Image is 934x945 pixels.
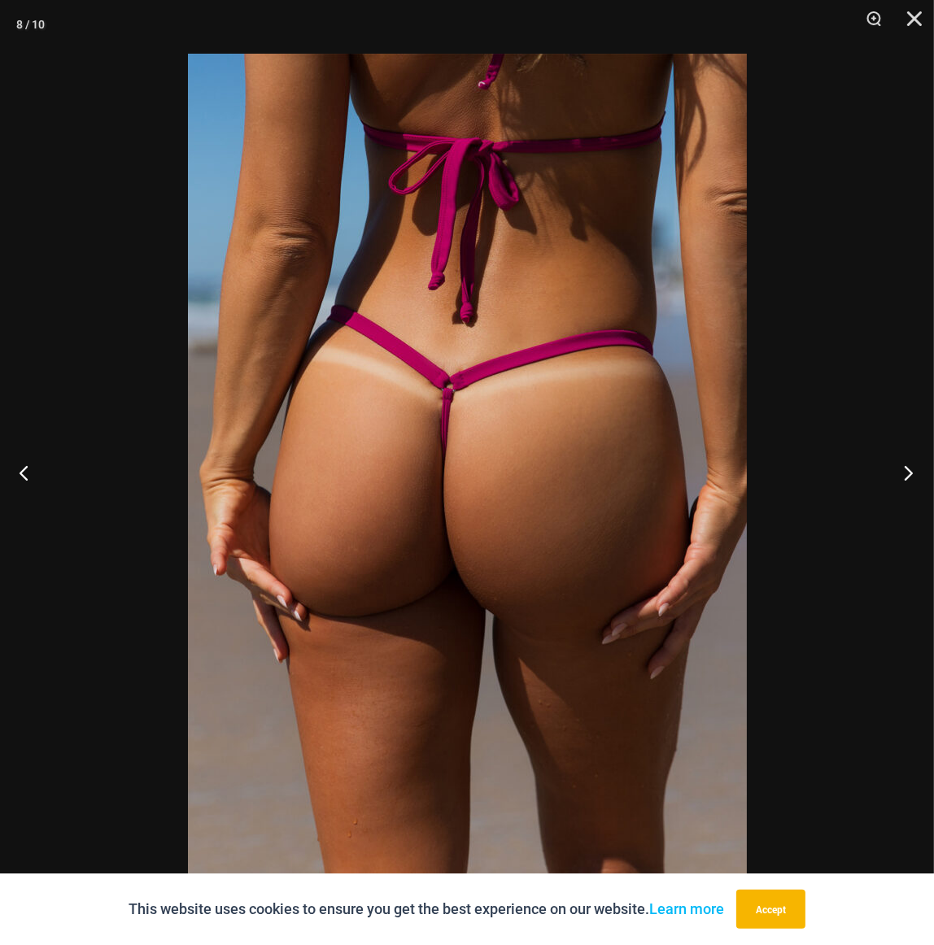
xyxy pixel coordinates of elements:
[873,432,934,513] button: Next
[649,900,724,917] a: Learn more
[736,890,805,929] button: Accept
[188,54,747,891] img: Tight Rope Pink 319 4212 Micro 02
[16,12,45,37] div: 8 / 10
[129,897,724,921] p: This website uses cookies to ensure you get the best experience on our website.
